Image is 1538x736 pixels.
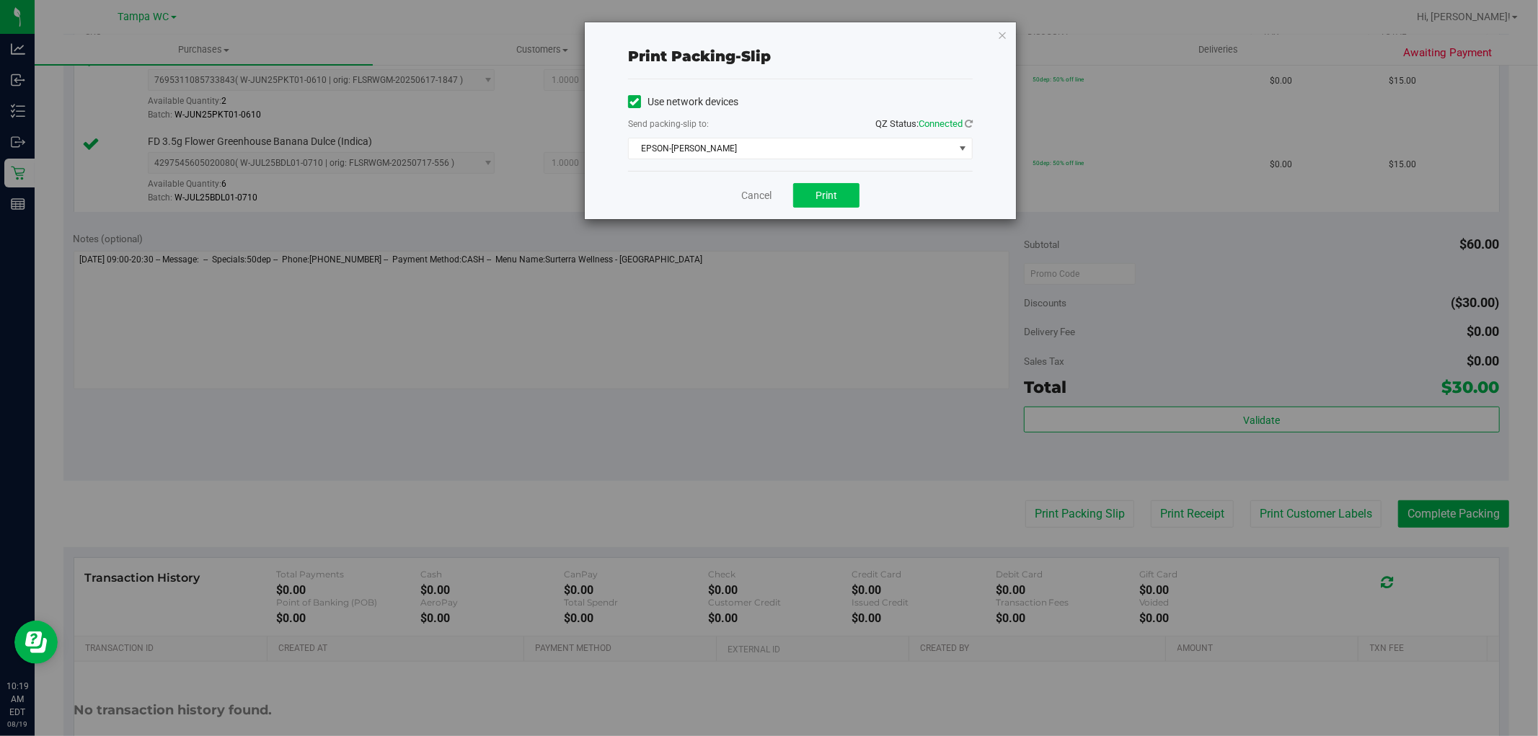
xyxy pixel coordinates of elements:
[875,118,973,129] span: QZ Status:
[793,183,859,208] button: Print
[816,190,837,201] span: Print
[954,138,972,159] span: select
[741,188,772,203] a: Cancel
[628,94,738,110] label: Use network devices
[628,118,709,130] label: Send packing-slip to:
[629,138,954,159] span: EPSON-[PERSON_NAME]
[14,621,58,664] iframe: Resource center
[628,48,771,65] span: Print packing-slip
[919,118,963,129] span: Connected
